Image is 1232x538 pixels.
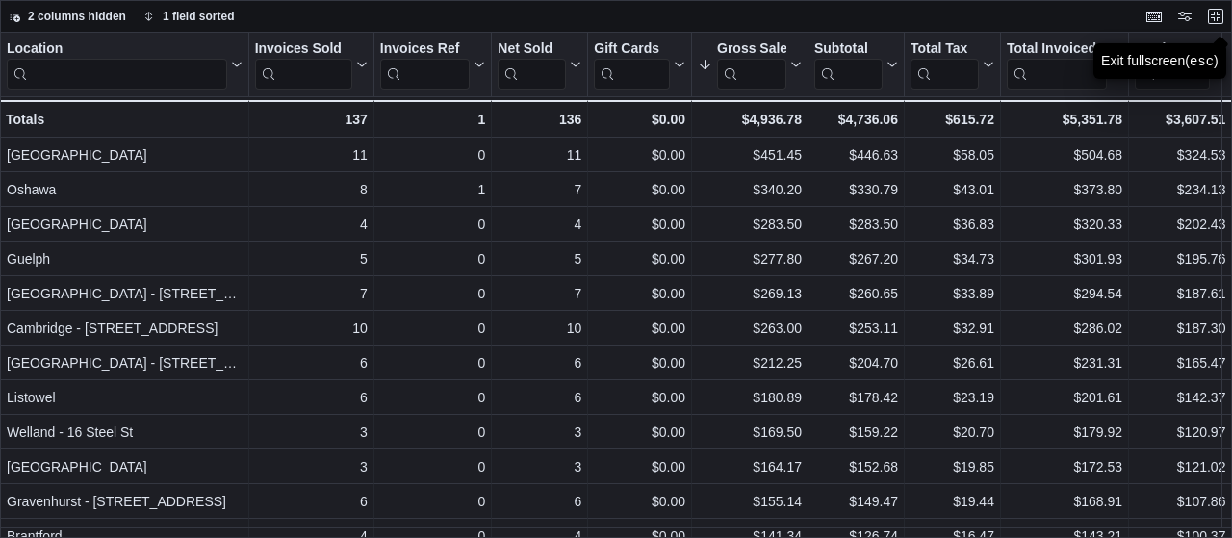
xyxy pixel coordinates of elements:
div: 1 [380,108,485,131]
div: 0 [380,386,485,409]
div: 3 [255,421,368,444]
button: Invoices Ref [380,40,485,90]
div: Gross Sales [717,40,786,90]
div: $23.19 [911,386,994,409]
div: $0.00 [594,490,685,513]
div: 1 [380,178,485,201]
div: $5,351.78 [1007,108,1122,131]
div: $340.20 [698,178,802,201]
div: $159.22 [814,421,898,444]
div: Gross Sales [717,40,786,59]
div: $0.00 [594,421,685,444]
div: $286.02 [1007,317,1122,340]
div: $201.61 [1007,386,1122,409]
div: 7 [255,282,368,305]
div: Total Invoiced [1007,40,1107,59]
div: $504.68 [1007,143,1122,167]
div: Location [7,40,227,90]
div: $320.33 [1007,213,1122,236]
div: 3 [255,455,368,478]
div: Cambridge - [STREET_ADDRESS] [7,317,243,340]
div: [GEOGRAPHIC_DATA] [7,143,243,167]
button: Gross Sales [698,40,802,90]
div: $142.37 [1135,386,1225,409]
div: $58.05 [911,143,994,167]
div: [GEOGRAPHIC_DATA] [7,213,243,236]
div: $169.50 [698,421,802,444]
div: $4,736.06 [814,108,898,131]
div: $269.13 [698,282,802,305]
div: 0 [380,247,485,270]
div: $451.45 [698,143,802,167]
div: 0 [380,213,485,236]
div: 11 [498,143,581,167]
button: Keyboard shortcuts [1142,5,1166,28]
div: 4 [255,213,368,236]
div: Exit fullscreen ( ) [1101,51,1219,71]
div: Gift Card Sales [594,40,670,90]
div: 5 [498,247,581,270]
div: 0 [380,282,485,305]
div: 10 [255,317,368,340]
div: $615.72 [911,108,994,131]
button: Invoices Sold [255,40,368,90]
div: $168.91 [1007,490,1122,513]
div: 7 [498,178,581,201]
div: Subtotal [814,40,883,59]
div: $179.92 [1007,421,1122,444]
div: $43.01 [911,178,994,201]
div: $0.00 [594,386,685,409]
div: 0 [380,143,485,167]
div: Listowel [7,386,243,409]
div: 6 [498,351,581,374]
div: Net Sold [498,40,566,90]
div: Location [7,40,227,59]
div: $204.70 [814,351,898,374]
div: $33.89 [911,282,994,305]
div: [GEOGRAPHIC_DATA] - [STREET_ADDRESS] [7,351,243,374]
div: $373.80 [1007,178,1122,201]
div: $152.68 [814,455,898,478]
div: Gift Cards [594,40,670,59]
div: $294.54 [1007,282,1122,305]
div: $263.00 [698,317,802,340]
div: $212.25 [698,351,802,374]
div: $187.30 [1135,317,1225,340]
div: $0.00 [594,108,685,131]
div: 0 [380,421,485,444]
div: Invoices Ref [380,40,470,90]
kbd: esc [1190,54,1214,69]
div: $0.00 [594,455,685,478]
div: $149.47 [814,490,898,513]
div: Invoices Sold [255,40,352,90]
div: 136 [498,108,581,131]
div: $234.13 [1135,178,1225,201]
div: $165.47 [1135,351,1225,374]
div: Total Tax [911,40,979,59]
div: $26.61 [911,351,994,374]
button: Subtotal [814,40,898,90]
div: $164.17 [698,455,802,478]
div: [GEOGRAPHIC_DATA] [7,455,243,478]
button: Exit fullscreen [1204,5,1227,28]
div: $260.65 [814,282,898,305]
div: $195.76 [1135,247,1225,270]
div: 3 [498,455,581,478]
div: $187.61 [1135,282,1225,305]
button: Total Invoiced [1007,40,1122,90]
div: $32.91 [911,317,994,340]
div: Invoices Ref [380,40,470,59]
div: $446.63 [814,143,898,167]
div: Net Sold [498,40,566,59]
button: Location [7,40,243,90]
div: $283.50 [814,213,898,236]
div: 6 [255,351,368,374]
div: $19.44 [911,490,994,513]
div: 10 [498,317,581,340]
div: $0.00 [594,351,685,374]
div: $155.14 [698,490,802,513]
div: [GEOGRAPHIC_DATA] - [STREET_ADDRESS] [7,282,243,305]
div: $34.73 [911,247,994,270]
div: $0.00 [594,247,685,270]
div: $231.31 [1007,351,1122,374]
